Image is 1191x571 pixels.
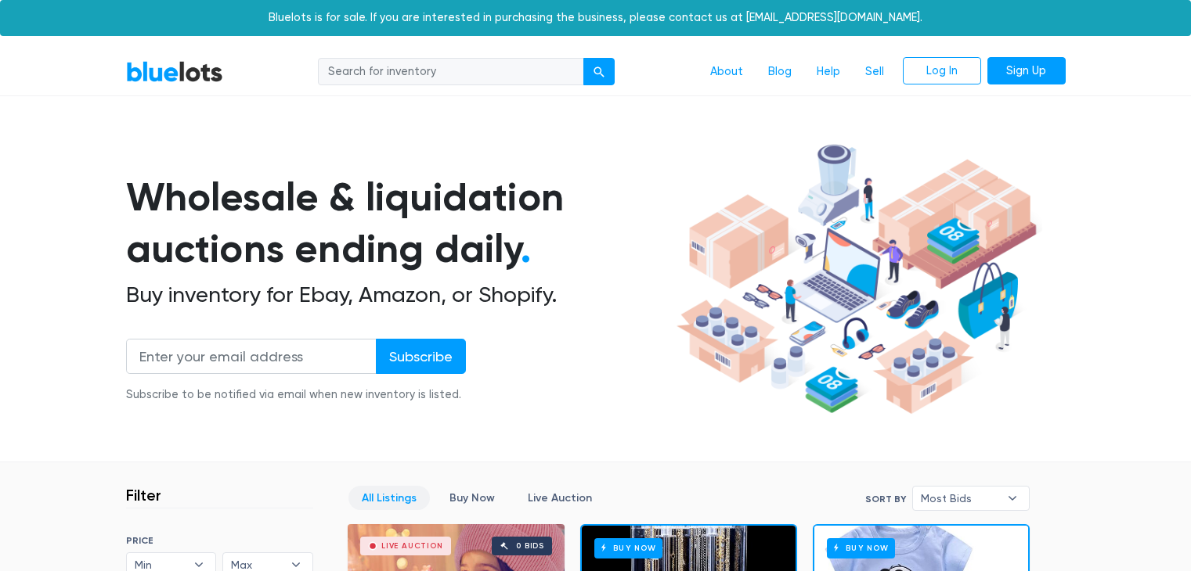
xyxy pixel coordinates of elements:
a: Live Auction [514,486,605,510]
div: 0 bids [516,542,544,550]
a: Help [804,57,853,87]
a: About [698,57,756,87]
h6: PRICE [126,535,313,546]
h2: Buy inventory for Ebay, Amazon, or Shopify. [126,282,671,308]
a: Buy Now [436,486,508,510]
div: Subscribe to be notified via email when new inventory is listed. [126,386,466,404]
div: Live Auction [381,542,443,550]
label: Sort By [865,492,906,506]
input: Search for inventory [318,58,584,86]
a: Sell [853,57,897,87]
input: Subscribe [376,339,466,374]
h3: Filter [126,486,161,505]
span: Most Bids [921,487,999,510]
a: All Listings [348,486,430,510]
input: Enter your email address [126,339,377,374]
a: Blog [756,57,804,87]
img: hero-ee84e7d0318cb26816c560f6b4441b76977f77a177738b4e94f68c95b2b83dbb.png [671,137,1042,422]
h6: Buy Now [827,538,895,558]
a: Log In [903,57,981,85]
b: ▾ [996,487,1029,510]
h6: Buy Now [594,538,662,558]
h1: Wholesale & liquidation auctions ending daily [126,171,671,275]
a: BlueLots [126,60,223,83]
span: . [521,225,531,272]
a: Sign Up [987,57,1066,85]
